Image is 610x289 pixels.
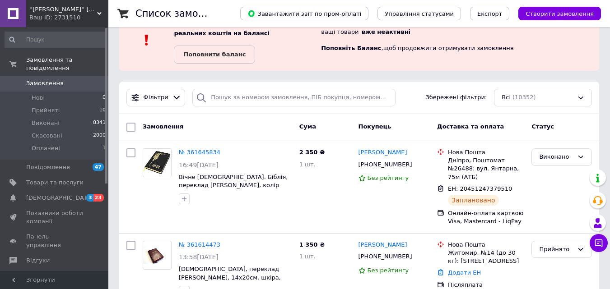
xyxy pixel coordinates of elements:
[32,106,60,115] span: Прийняті
[368,267,409,274] span: Без рейтингу
[183,51,246,58] b: Поповнити баланс
[32,119,60,127] span: Виконані
[448,281,524,289] div: Післяплата
[470,7,510,20] button: Експорт
[247,9,361,18] span: Завантажити звіт по пром-оплаті
[179,149,220,156] a: № 361645834
[192,89,395,106] input: Пошук за номером замовлення, ПІБ покупця, номером телефону, Email, номером накладної
[144,93,168,102] span: Фільтри
[359,241,407,249] a: [PERSON_NAME]
[240,7,368,20] button: Завантажити звіт по пром-оплаті
[26,194,93,202] span: [DEMOGRAPHIC_DATA]
[26,56,108,72] span: Замовлення та повідомлення
[539,245,573,254] div: Прийнято
[86,194,93,202] span: 3
[299,253,316,260] span: 1 шт.
[299,123,316,130] span: Cума
[448,249,524,265] div: Житомир, №14 (до 30 кг): [STREET_ADDRESS]
[477,10,503,17] span: Експорт
[26,179,84,187] span: Товари та послуги
[102,144,106,152] span: 1
[321,17,599,64] div: ваші товари , щоб продовжити отримувати замовлення
[179,241,220,248] a: № 361614473
[321,45,381,51] b: Поповніть Баланс
[143,247,171,264] img: Фото товару
[448,156,524,181] div: Дніпро, Поштомат №26488: вул. Янтарна, 75м (АТБ)
[357,251,414,262] div: [PHONE_NUMBER]
[93,132,106,140] span: 2000
[437,123,504,130] span: Доставка та оплата
[299,149,325,156] span: 2 350 ₴
[368,174,409,181] span: Без рейтингу
[179,266,281,289] a: [DEMOGRAPHIC_DATA], переклад [PERSON_NAME], 14х20см, шкіра, замок, індекси, золото.
[502,93,511,102] span: Всі
[144,149,171,177] img: Фото товару
[29,5,97,14] span: ''Тимофій'' християнський інтернет-магазин
[377,7,461,20] button: Управління статусами
[143,123,183,130] span: Замовлення
[93,163,104,171] span: 47
[140,33,154,47] img: :exclamation:
[512,94,536,101] span: (10352)
[448,269,481,276] a: Додати ЕН
[102,94,106,102] span: 0
[385,10,454,17] span: Управління статусами
[448,241,524,249] div: Нова Пошта
[32,94,45,102] span: Нові
[135,8,227,19] h1: Список замовлень
[174,30,270,37] b: реальних коштів на балансі
[448,148,524,156] div: Нова Пошта
[174,46,255,64] a: Поповнити баланс
[448,195,499,206] div: Заплановано
[26,233,84,249] span: Панель управління
[359,148,407,157] a: [PERSON_NAME]
[448,185,512,192] span: ЕН: 20451247379510
[518,7,601,20] button: Створити замовлення
[32,132,62,140] span: Скасовані
[362,28,410,35] b: вже неактивні
[509,10,601,17] a: Створити замовлення
[5,32,107,48] input: Пошук
[179,253,219,261] span: 13:58[DATE]
[93,119,106,127] span: 8341
[29,14,108,22] div: Ваш ID: 2731510
[26,79,64,87] span: Замовлення
[539,152,573,162] div: Виконано
[143,148,172,177] a: Фото товару
[531,123,554,130] span: Статус
[93,194,104,202] span: 23
[99,106,106,115] span: 10
[32,144,60,152] span: Оплачені
[26,209,84,225] span: Показники роботи компанії
[299,241,325,248] span: 1 350 ₴
[357,159,414,170] div: [PHONE_NUMBER]
[359,123,391,130] span: Покупець
[299,161,316,168] span: 1 шт.
[526,10,594,17] span: Створити замовлення
[590,234,608,252] button: Чат з покупцем
[448,209,524,225] div: Онлайн-оплата карткою Visa, Mastercard - LiqPay
[179,161,219,169] span: 16:49[DATE]
[143,241,172,270] a: Фото товару
[26,163,70,171] span: Повідомлення
[179,174,288,197] a: Вічне [DEMOGRAPHIC_DATA]. Біблія, переклад [PERSON_NAME], колір чорний, без замка , індекси.
[425,93,487,102] span: Збережені фільтри:
[26,257,50,265] span: Відгуки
